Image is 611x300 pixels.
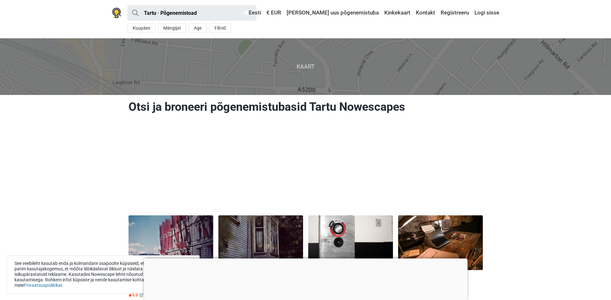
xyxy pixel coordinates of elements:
[24,283,62,288] a: Privaatsuspoliitikat
[285,7,380,19] a: [PERSON_NAME] uus põgenemistuba
[6,255,200,294] div: See veebileht kasutab enda ja kolmandate osapoolte küpsiseid, et tuua sinuni parim kasutajakogemu...
[209,23,231,33] button: Filtrid
[398,215,483,299] a: Hullu Kelder Põgenemistuba Hullu [PERSON_NAME] Alates €9 inimese kohta Star4.3 (30)
[218,215,303,299] a: Peldik Põgenemistuba Peldik Alates €9 inimese kohta Star5.0 (28)
[128,5,256,21] input: proovi “Tallinn”
[414,7,437,19] a: Kontakt
[439,7,471,19] a: Registreeru
[129,215,213,299] a: Natside Salapunker Põgenemistuba Natside Salapunker Alates €9 inimese kohta Star5.0 (21)
[112,8,121,18] img: Nowescape logo
[308,215,393,299] a: Safecracker Põgenemistuba Safecracker Alates €8 inimese kohta Star4.9 (21)
[308,215,393,270] img: Safecracker
[129,100,483,114] h1: Otsi ja broneeri põgenemistubasid Tartu Nowescapes
[189,23,207,33] button: Age
[129,215,213,270] img: Natside Salapunker
[129,294,132,297] img: Star
[473,7,499,19] a: Logi sisse
[398,215,483,270] img: Hullu Kelder
[243,7,263,19] a: Eesti
[158,23,186,33] button: Mängijat
[244,11,249,15] img: Eesti
[126,122,485,212] iframe: Advertisement
[128,23,156,33] button: Kuupäev
[218,215,303,270] img: Peldik
[129,293,138,298] span: 5.0
[144,258,467,298] iframe: Advertisement
[139,293,147,298] span: (21)
[383,7,412,19] a: Kinkekaart
[265,7,283,19] a: € EUR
